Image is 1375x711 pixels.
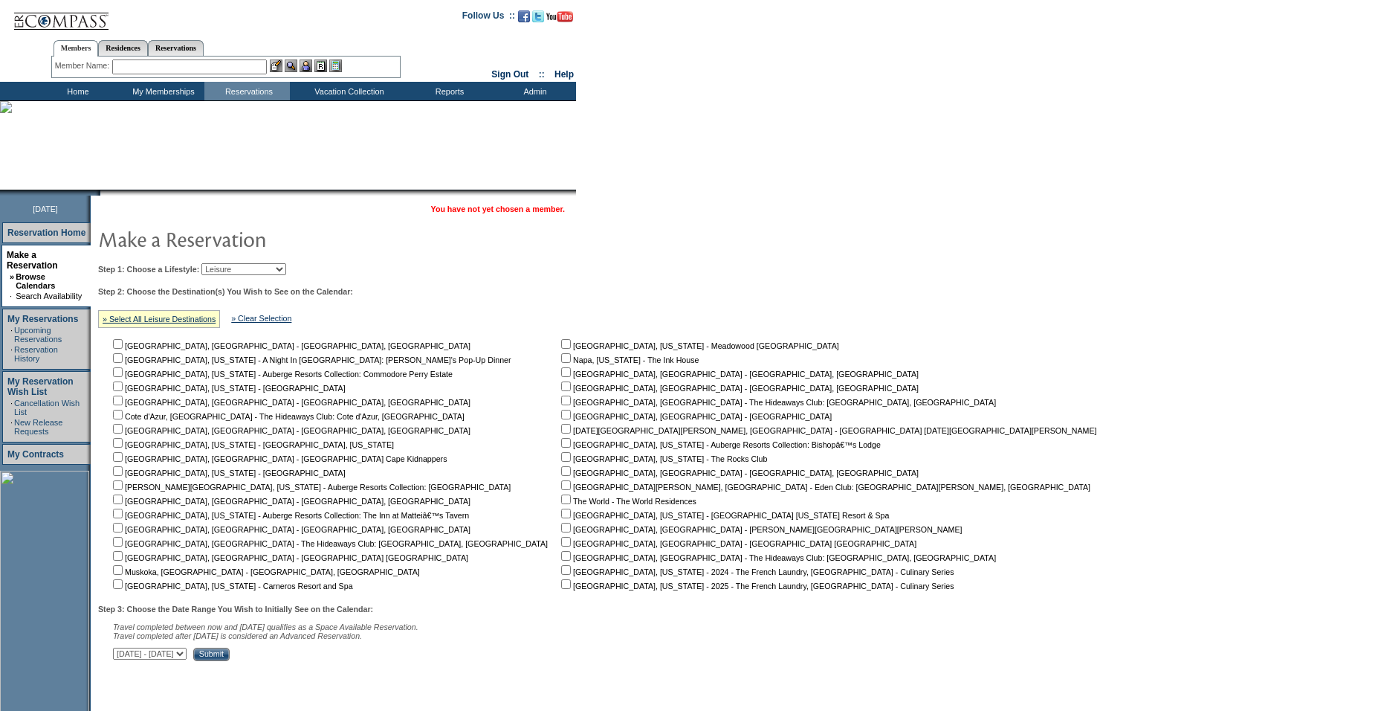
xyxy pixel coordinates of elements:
img: Become our fan on Facebook [518,10,530,22]
a: My Reservations [7,314,78,324]
a: Browse Calendars [16,272,55,290]
b: Step 2: Choose the Destination(s) You Wish to See on the Calendar: [98,287,353,296]
a: Cancellation Wish List [14,399,80,416]
nobr: [GEOGRAPHIC_DATA], [US_STATE] - [GEOGRAPHIC_DATA] [110,384,346,393]
nobr: [GEOGRAPHIC_DATA], [GEOGRAPHIC_DATA] - [GEOGRAPHIC_DATA] [558,412,832,421]
a: Reservation Home [7,228,85,238]
a: Reservations [148,40,204,56]
b: » [10,272,14,281]
nobr: [DATE][GEOGRAPHIC_DATA][PERSON_NAME], [GEOGRAPHIC_DATA] - [GEOGRAPHIC_DATA] [DATE][GEOGRAPHIC_DAT... [558,426,1096,435]
nobr: [GEOGRAPHIC_DATA], [GEOGRAPHIC_DATA] - [GEOGRAPHIC_DATA] [GEOGRAPHIC_DATA] [110,553,468,562]
b: Step 3: Choose the Date Range You Wish to Initially See on the Calendar: [98,605,373,614]
img: Subscribe to our YouTube Channel [546,11,573,22]
td: Reports [405,82,491,100]
img: blank.gif [100,190,102,196]
nobr: [GEOGRAPHIC_DATA], [GEOGRAPHIC_DATA] - [PERSON_NAME][GEOGRAPHIC_DATA][PERSON_NAME] [558,525,962,534]
nobr: [GEOGRAPHIC_DATA], [GEOGRAPHIC_DATA] - [GEOGRAPHIC_DATA], [GEOGRAPHIC_DATA] [110,398,470,407]
td: Admin [491,82,576,100]
nobr: Travel completed after [DATE] is considered an Advanced Reservation. [113,631,362,640]
td: · [10,399,13,416]
a: My Reservation Wish List [7,376,74,397]
img: promoShadowLeftCorner.gif [95,190,100,196]
nobr: [GEOGRAPHIC_DATA], [GEOGRAPHIC_DATA] - The Hideaways Club: [GEOGRAPHIC_DATA], [GEOGRAPHIC_DATA] [558,553,996,562]
nobr: The World - The World Residences [558,497,696,506]
nobr: [GEOGRAPHIC_DATA], [GEOGRAPHIC_DATA] - [GEOGRAPHIC_DATA], [GEOGRAPHIC_DATA] [110,525,470,534]
nobr: [GEOGRAPHIC_DATA], [GEOGRAPHIC_DATA] - [GEOGRAPHIC_DATA], [GEOGRAPHIC_DATA] [558,384,919,393]
nobr: [GEOGRAPHIC_DATA], [GEOGRAPHIC_DATA] - [GEOGRAPHIC_DATA], [GEOGRAPHIC_DATA] [558,370,919,379]
nobr: [GEOGRAPHIC_DATA], [US_STATE] - [GEOGRAPHIC_DATA] [US_STATE] Resort & Spa [558,511,889,520]
a: Reservation History [14,345,58,363]
nobr: Muskoka, [GEOGRAPHIC_DATA] - [GEOGRAPHIC_DATA], [GEOGRAPHIC_DATA] [110,567,420,576]
nobr: [GEOGRAPHIC_DATA], [US_STATE] - 2024 - The French Laundry, [GEOGRAPHIC_DATA] - Culinary Series [558,567,954,576]
b: Step 1: Choose a Lifestyle: [98,265,199,274]
nobr: [GEOGRAPHIC_DATA], [US_STATE] - The Rocks Club [558,454,767,463]
a: Residences [98,40,148,56]
td: Follow Us :: [462,9,515,27]
img: Follow us on Twitter [532,10,544,22]
nobr: [GEOGRAPHIC_DATA], [US_STATE] - [GEOGRAPHIC_DATA] [110,469,346,477]
nobr: [GEOGRAPHIC_DATA], [GEOGRAPHIC_DATA] - The Hideaways Club: [GEOGRAPHIC_DATA], [GEOGRAPHIC_DATA] [558,398,996,407]
a: Help [554,69,574,80]
td: Vacation Collection [290,82,405,100]
img: b_edit.gif [270,59,282,72]
span: Travel completed between now and [DATE] qualifies as a Space Available Reservation. [113,622,418,631]
a: Search Availability [16,292,82,300]
a: Members [54,40,99,57]
a: Subscribe to our YouTube Channel [546,15,573,24]
nobr: [GEOGRAPHIC_DATA], [GEOGRAPHIC_DATA] - [GEOGRAPHIC_DATA], [GEOGRAPHIC_DATA] [110,341,470,350]
a: Sign Out [491,69,528,80]
input: Submit [193,648,230,661]
img: pgTtlMakeReservation.gif [98,224,395,254]
nobr: [GEOGRAPHIC_DATA], [GEOGRAPHIC_DATA] - [GEOGRAPHIC_DATA] [GEOGRAPHIC_DATA] [558,539,916,548]
img: b_calculator.gif [329,59,342,72]
td: · [10,326,13,344]
img: Impersonate [300,59,312,72]
nobr: [GEOGRAPHIC_DATA], [US_STATE] - [GEOGRAPHIC_DATA], [US_STATE] [110,440,394,449]
td: · [10,345,13,363]
nobr: [GEOGRAPHIC_DATA], [US_STATE] - A Night In [GEOGRAPHIC_DATA]: [PERSON_NAME]'s Pop-Up Dinner [110,355,511,364]
nobr: [GEOGRAPHIC_DATA], [GEOGRAPHIC_DATA] - [GEOGRAPHIC_DATA] Cape Kidnappers [110,454,447,463]
a: » Select All Leisure Destinations [103,315,216,324]
a: » Clear Selection [231,314,291,323]
td: · [10,292,14,300]
nobr: [PERSON_NAME][GEOGRAPHIC_DATA], [US_STATE] - Auberge Resorts Collection: [GEOGRAPHIC_DATA] [110,483,511,492]
nobr: [GEOGRAPHIC_DATA], [GEOGRAPHIC_DATA] - The Hideaways Club: [GEOGRAPHIC_DATA], [GEOGRAPHIC_DATA] [110,539,548,548]
div: Member Name: [55,59,112,72]
a: Become our fan on Facebook [518,15,530,24]
a: Upcoming Reservations [14,326,62,344]
nobr: Cote d'Azur, [GEOGRAPHIC_DATA] - The Hideaways Club: Cote d'Azur, [GEOGRAPHIC_DATA] [110,412,465,421]
img: Reservations [314,59,327,72]
img: View [285,59,297,72]
span: [DATE] [33,205,58,213]
td: Home [33,82,119,100]
nobr: [GEOGRAPHIC_DATA], [US_STATE] - Auberge Resorts Collection: Bishopâ€™s Lodge [558,440,881,449]
span: :: [539,69,545,80]
nobr: [GEOGRAPHIC_DATA], [US_STATE] - Auberge Resorts Collection: The Inn at Matteiâ€™s Tavern [110,511,469,520]
a: New Release Requests [14,418,62,436]
nobr: Napa, [US_STATE] - The Ink House [558,355,699,364]
a: Make a Reservation [7,250,58,271]
nobr: [GEOGRAPHIC_DATA], [US_STATE] - Meadowood [GEOGRAPHIC_DATA] [558,341,839,350]
nobr: [GEOGRAPHIC_DATA], [GEOGRAPHIC_DATA] - [GEOGRAPHIC_DATA], [GEOGRAPHIC_DATA] [110,426,470,435]
nobr: [GEOGRAPHIC_DATA], [US_STATE] - Auberge Resorts Collection: Commodore Perry Estate [110,370,453,379]
a: Follow us on Twitter [532,15,544,24]
td: · [10,418,13,436]
nobr: [GEOGRAPHIC_DATA], [US_STATE] - Carneros Resort and Spa [110,582,353,591]
a: My Contracts [7,449,64,460]
span: You have not yet chosen a member. [431,205,565,213]
nobr: [GEOGRAPHIC_DATA][PERSON_NAME], [GEOGRAPHIC_DATA] - Eden Club: [GEOGRAPHIC_DATA][PERSON_NAME], [G... [558,483,1090,492]
td: My Memberships [119,82,204,100]
nobr: [GEOGRAPHIC_DATA], [US_STATE] - 2025 - The French Laundry, [GEOGRAPHIC_DATA] - Culinary Series [558,582,954,591]
td: Reservations [204,82,290,100]
nobr: [GEOGRAPHIC_DATA], [GEOGRAPHIC_DATA] - [GEOGRAPHIC_DATA], [GEOGRAPHIC_DATA] [558,469,919,477]
nobr: [GEOGRAPHIC_DATA], [GEOGRAPHIC_DATA] - [GEOGRAPHIC_DATA], [GEOGRAPHIC_DATA] [110,497,470,506]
